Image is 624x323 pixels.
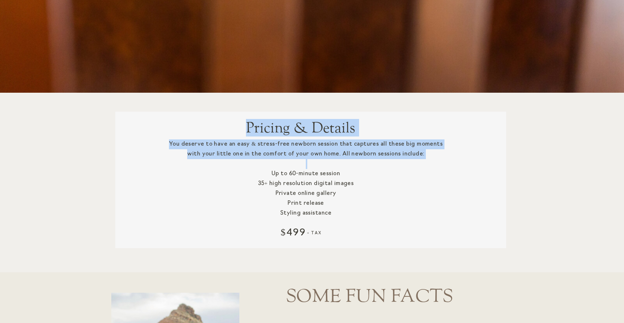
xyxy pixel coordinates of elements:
span: Private online gallery Print release [276,191,336,206]
h3: + tax [307,231,355,239]
div: You deserve to have an easy & stress-free newborn session that captures all these big moments wit... [168,139,444,237]
span: 35+ high resolution digital images [258,181,354,187]
h1: SOME FUN FACTS [258,285,481,300]
span: Up to 60-minute session [271,171,340,177]
h3: $499 [269,226,317,241]
span: Styling assistance [280,211,331,216]
h2: Pricing & Details [235,120,366,143]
